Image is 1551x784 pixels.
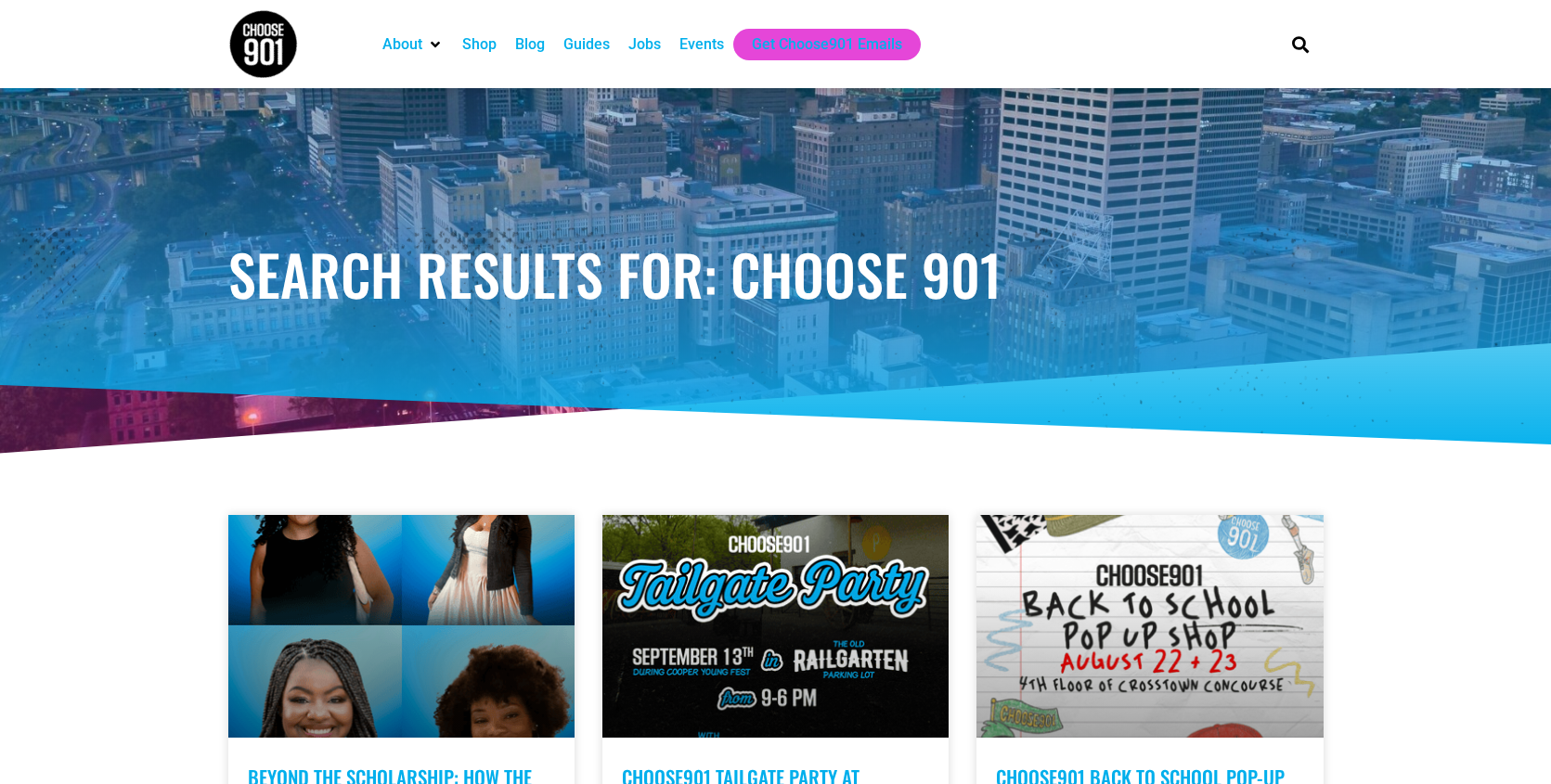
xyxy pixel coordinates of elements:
[752,33,902,56] a: Get Choose901 Emails
[628,33,661,56] a: Jobs
[373,29,453,60] div: About
[382,33,422,56] a: About
[228,246,1324,302] h1: Search Results for: choose 901
[1285,29,1315,59] div: Search
[373,29,1260,60] nav: Main nav
[679,33,724,56] a: Events
[976,515,1323,738] a: Flyer for the Choose901 Back to School Pop Up Shop on August 22 and 23, fourth floor of Crosstown...
[228,515,575,738] a: Shainberg Scholars Featured
[515,33,545,56] a: Blog
[563,33,610,56] a: Guides
[462,33,497,56] a: Shop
